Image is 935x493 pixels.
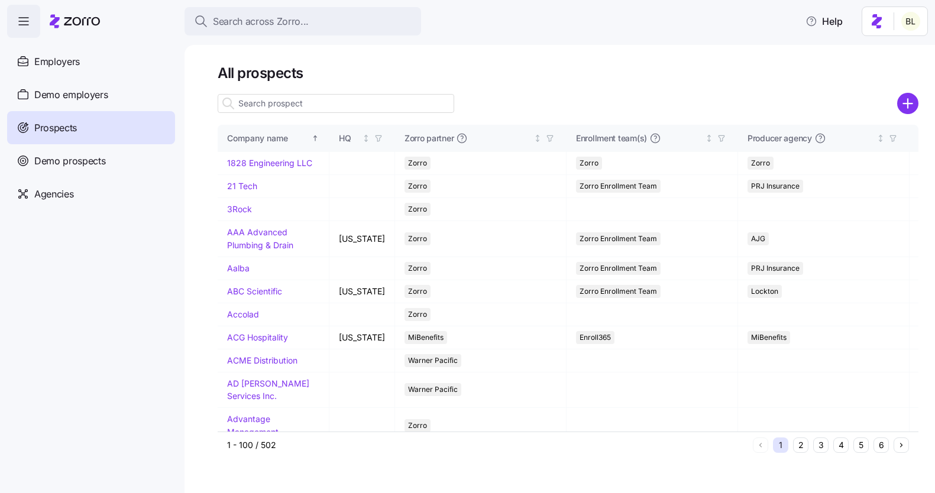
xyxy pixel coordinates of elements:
[7,111,175,144] a: Prospects
[408,331,444,344] span: MiBenefits
[227,414,279,437] a: Advantage Management
[408,203,427,216] span: Zorro
[227,263,250,273] a: Aalba
[227,132,309,145] div: Company name
[873,437,889,453] button: 6
[751,180,800,193] span: PRJ Insurance
[34,187,73,202] span: Agencies
[751,331,787,344] span: MiBenefits
[796,9,852,33] button: Help
[408,157,427,170] span: Zorro
[408,180,427,193] span: Zorro
[405,132,454,144] span: Zorro partner
[894,437,909,453] button: Next page
[185,7,421,35] button: Search across Zorro...
[408,262,427,275] span: Zorro
[753,437,768,453] button: Previous page
[580,285,657,298] span: Zorro Enrollment Team
[580,180,657,193] span: Zorro Enrollment Team
[329,125,395,152] th: HQNot sorted
[751,157,770,170] span: Zorro
[897,93,918,114] svg: add icon
[227,309,259,319] a: Accolad
[748,132,812,144] span: Producer agency
[218,64,918,82] h1: All prospects
[227,378,309,401] a: AD [PERSON_NAME] Services Inc.
[773,437,788,453] button: 1
[362,134,370,142] div: Not sorted
[227,158,312,168] a: 1828 Engineering LLC
[7,78,175,111] a: Demo employers
[7,177,175,210] a: Agencies
[329,280,395,303] td: [US_STATE]
[580,232,657,245] span: Zorro Enrollment Team
[34,54,80,69] span: Employers
[580,157,598,170] span: Zorro
[533,134,542,142] div: Not sorted
[227,204,252,214] a: 3Rock
[738,125,910,152] th: Producer agencyNot sorted
[227,439,748,451] div: 1 - 100 / 502
[311,134,319,142] div: Sorted ascending
[218,94,454,113] input: Search prospect
[408,383,458,396] span: Warner Pacific
[408,285,427,298] span: Zorro
[580,262,657,275] span: Zorro Enrollment Team
[805,14,843,28] span: Help
[833,437,849,453] button: 4
[227,355,297,365] a: ACME Distribution
[227,332,288,342] a: ACG Hospitality
[408,308,427,321] span: Zorro
[876,134,885,142] div: Not sorted
[567,125,738,152] th: Enrollment team(s)Not sorted
[813,437,829,453] button: 3
[227,227,293,250] a: AAA Advanced Plumbing & Drain
[218,125,329,152] th: Company nameSorted ascending
[34,154,106,168] span: Demo prospects
[705,134,713,142] div: Not sorted
[227,181,257,191] a: 21 Tech
[34,87,108,102] span: Demo employers
[339,132,360,145] div: HQ
[901,12,920,31] img: 2fabda6663eee7a9d0b710c60bc473af
[7,144,175,177] a: Demo prospects
[580,331,611,344] span: Enroll365
[7,45,175,78] a: Employers
[329,221,395,257] td: [US_STATE]
[751,262,800,275] span: PRJ Insurance
[227,286,282,296] a: ABC Scientific
[751,232,765,245] span: AJG
[793,437,808,453] button: 2
[853,437,869,453] button: 5
[408,419,427,432] span: Zorro
[329,326,395,349] td: [US_STATE]
[408,232,427,245] span: Zorro
[395,125,567,152] th: Zorro partnerNot sorted
[576,132,647,144] span: Enrollment team(s)
[213,14,309,29] span: Search across Zorro...
[408,354,458,367] span: Warner Pacific
[751,285,778,298] span: Lockton
[34,121,77,135] span: Prospects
